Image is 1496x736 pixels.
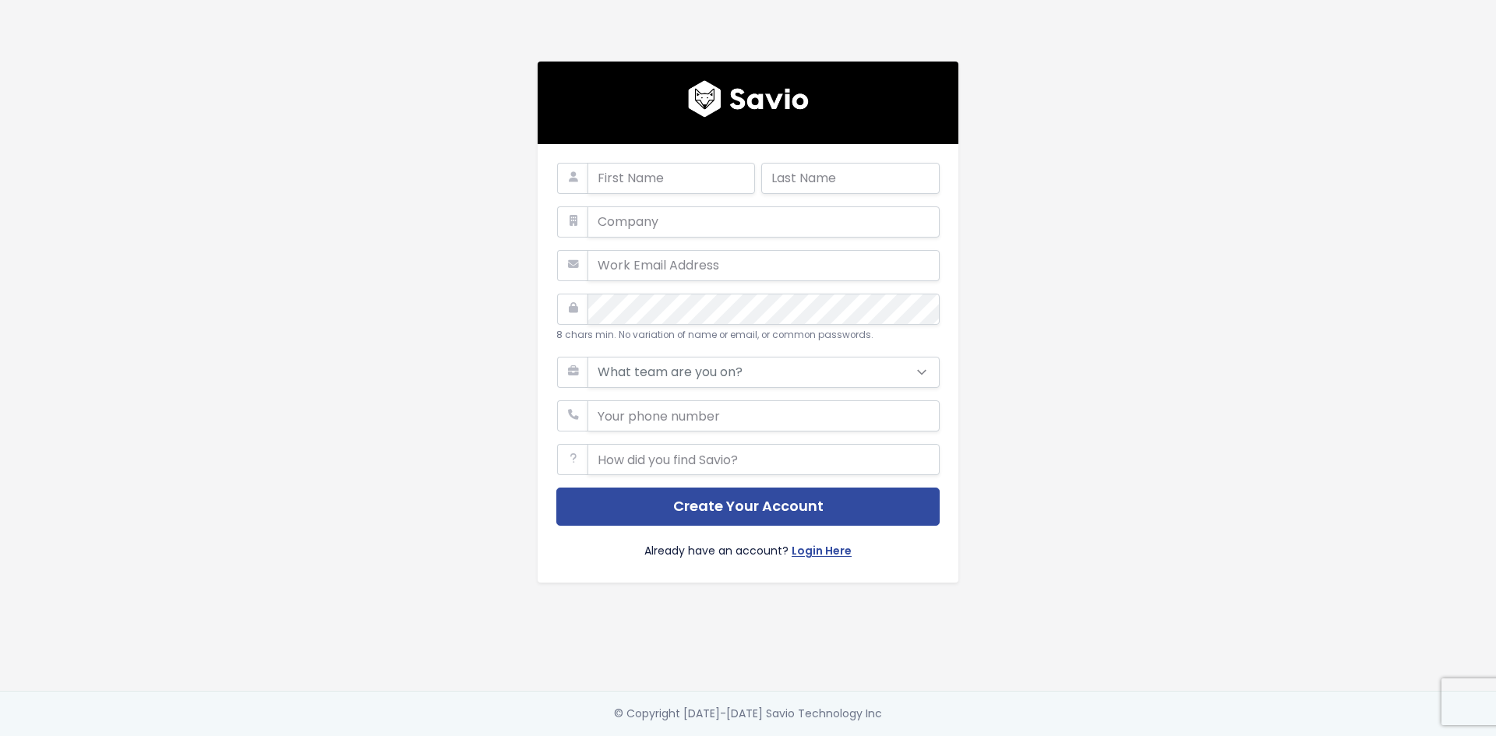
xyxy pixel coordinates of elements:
img: logo600x187.a314fd40982d.png [688,80,809,118]
input: Your phone number [587,400,940,431]
small: 8 chars min. No variation of name or email, or common passwords. [556,329,873,341]
button: Create Your Account [556,488,940,526]
a: Login Here [792,541,852,564]
div: Already have an account? [556,526,940,564]
input: First Name [587,163,755,194]
div: © Copyright [DATE]-[DATE] Savio Technology Inc [614,704,882,724]
input: Last Name [761,163,940,194]
input: How did you find Savio? [587,444,940,475]
input: Work Email Address [587,250,940,281]
input: Company [587,206,940,238]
